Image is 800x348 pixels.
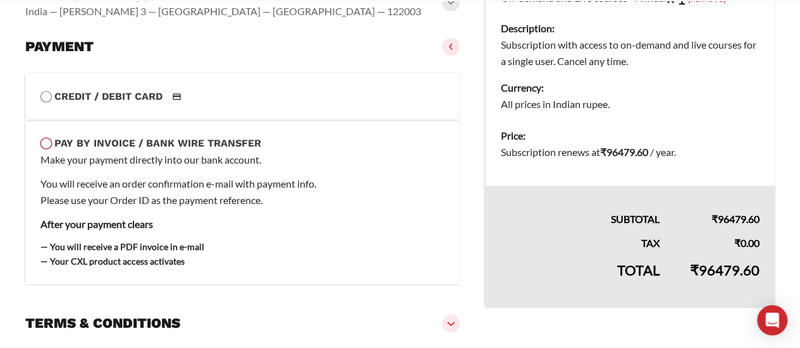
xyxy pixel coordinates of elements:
bdi: 96479.60 [711,213,760,225]
label: Pay by Invoice / Bank Wire Transfer [40,135,445,152]
dt: Price: [501,128,760,144]
bdi: 96479.60 [690,261,760,279]
p: Make your payment directly into our bank account. [40,152,445,168]
dd: All prices in Indian rupee. [501,96,760,112]
dt: Currency: [501,80,760,96]
span: ₹ [734,237,741,249]
span: ₹ [600,146,606,158]
dd: Subscription with access to on-demand and live courses for a single user. Cancel any time. [501,37,760,69]
input: Pay by Invoice / Bank Wire Transfer [40,138,52,149]
img: Credit / Debit Card [165,89,188,104]
strong: After your payment clears [40,218,153,230]
h3: Terms & conditions [25,315,180,332]
bdi: 0.00 [734,237,760,249]
div: Open Intercom Messenger [757,305,787,335]
th: Subtotal [486,186,675,227]
vaadin-horizontal-layout: India — [PERSON_NAME] 3 — [GEOGRAPHIC_DATA] — [GEOGRAPHIC_DATA] — 122003 [25,5,421,18]
label: Credit / Debit Card [40,88,445,105]
input: Credit / Debit CardCredit / Debit Card [40,91,52,102]
th: Tax [486,227,675,251]
span: ₹ [690,261,699,279]
span: Subscription renews at . [501,146,676,158]
strong: — Your CXL product access activates [40,256,185,267]
span: ₹ [711,213,718,225]
dt: Description: [501,20,760,37]
h3: Payment [25,38,94,56]
strong: — You will receive a PDF invoice in e-mail [40,241,204,252]
bdi: 96479.60 [600,146,648,158]
span: / year [650,146,674,158]
th: Total [486,251,675,307]
p: You will receive an order confirmation e-mail with payment info. Please use your Order ID as the ... [40,176,445,208]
